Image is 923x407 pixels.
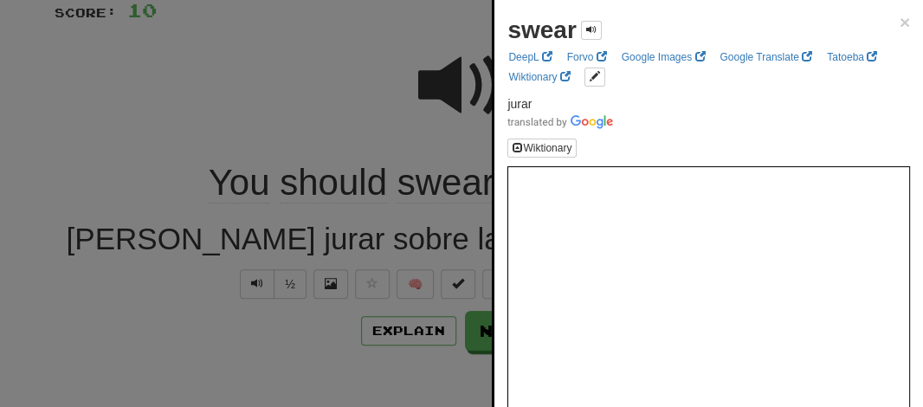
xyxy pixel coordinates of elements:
[507,115,613,129] img: Color short
[822,48,882,67] a: Tatoeba
[562,48,612,67] a: Forvo
[714,48,817,67] a: Google Translate
[507,97,532,111] span: jurar
[900,13,910,31] button: Close
[616,48,711,67] a: Google Images
[503,48,557,67] a: DeepL
[507,16,576,43] strong: swear
[584,68,605,87] button: edit links
[503,68,575,87] a: Wiktionary
[507,139,577,158] button: Wiktionary
[900,12,910,32] span: ×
